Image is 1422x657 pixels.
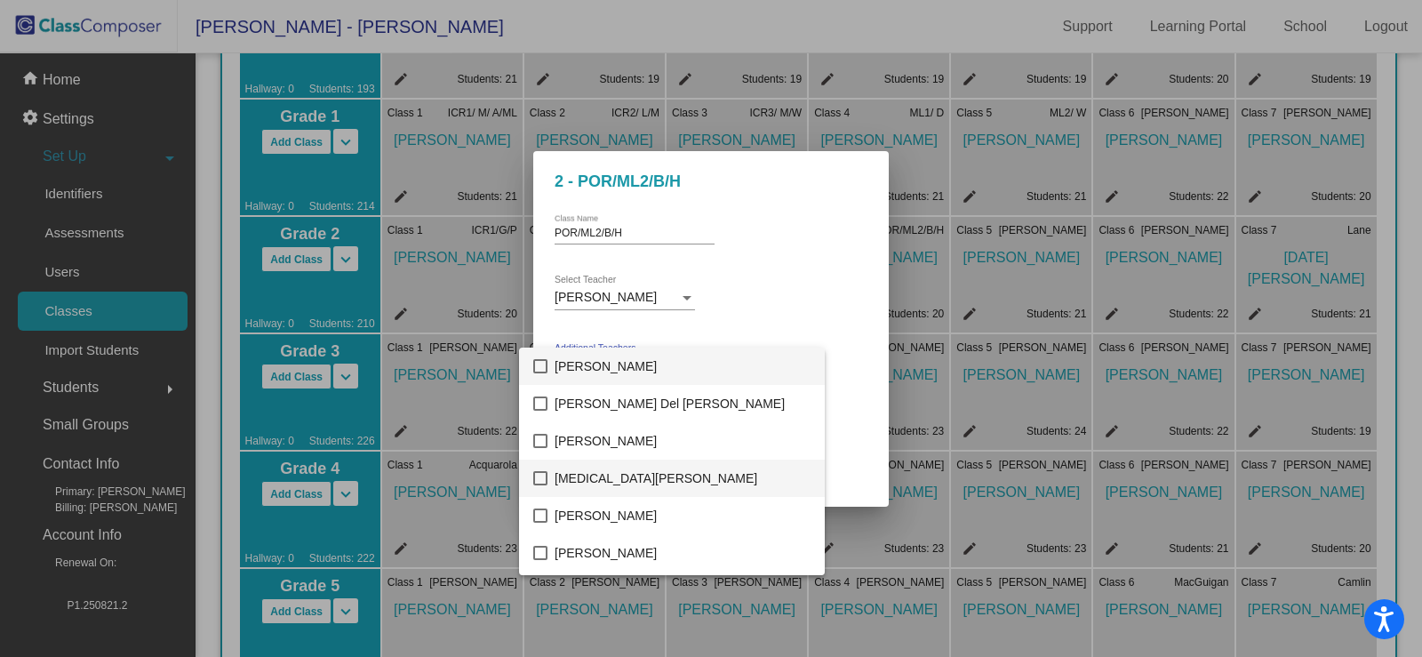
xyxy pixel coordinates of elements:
span: [PERSON_NAME] [555,534,811,572]
span: [PERSON_NAME] [555,497,811,534]
span: [PERSON_NAME] [555,572,811,609]
span: [MEDICAL_DATA][PERSON_NAME] [555,460,811,497]
span: [PERSON_NAME] Del [PERSON_NAME] [555,385,811,422]
span: [PERSON_NAME] [555,348,811,385]
span: [PERSON_NAME] [555,422,811,460]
